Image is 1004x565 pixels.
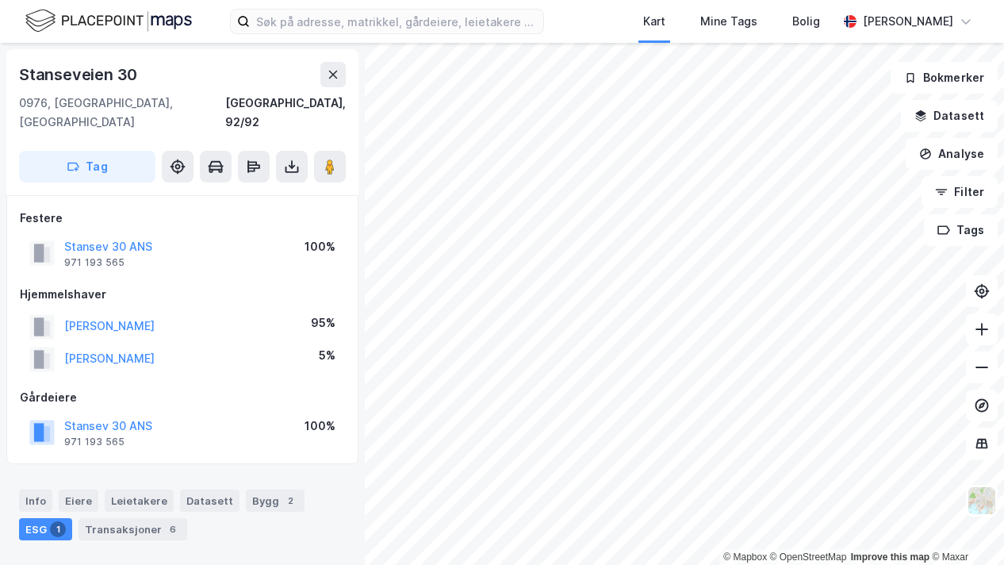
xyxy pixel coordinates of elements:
div: [PERSON_NAME] [863,12,953,31]
div: ESG [19,518,72,540]
a: Improve this map [851,552,929,563]
div: 100% [305,237,335,256]
div: 2 [282,493,298,509]
div: Info [19,490,52,512]
div: Transaksjoner [79,518,187,540]
div: 6 [165,521,181,537]
div: Kontrollprogram for chat [925,489,1004,565]
button: Tags [924,214,998,246]
div: Bolig [792,12,820,31]
button: Bokmerker [891,62,998,94]
div: Festere [20,209,345,228]
div: 100% [305,417,335,436]
img: Z [967,486,997,516]
div: 1 [50,521,66,537]
div: 0976, [GEOGRAPHIC_DATA], [GEOGRAPHIC_DATA] [19,94,225,132]
div: 95% [311,313,335,332]
div: Kart [643,12,665,31]
div: 5% [319,346,335,365]
button: Analyse [906,138,998,170]
div: Hjemmelshaver [20,285,345,304]
div: Datasett [180,490,240,512]
iframe: Chat Widget [925,489,1004,565]
div: 971 193 565 [64,436,125,448]
div: [GEOGRAPHIC_DATA], 92/92 [225,94,346,132]
div: Mine Tags [700,12,757,31]
div: Stanseveien 30 [19,62,140,87]
img: logo.f888ab2527a4732fd821a326f86c7f29.svg [25,7,192,35]
div: Leietakere [105,490,174,512]
a: Mapbox [723,552,767,563]
button: Filter [922,176,998,208]
a: OpenStreetMap [770,552,847,563]
div: Bygg [246,490,305,512]
button: Datasett [901,100,998,132]
div: Gårdeiere [20,388,345,407]
button: Tag [19,151,155,183]
input: Søk på adresse, matrikkel, gårdeiere, leietakere eller personer [250,10,543,33]
div: 971 193 565 [64,256,125,269]
div: Eiere [59,490,98,512]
